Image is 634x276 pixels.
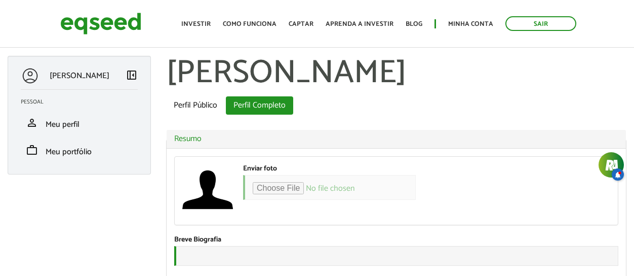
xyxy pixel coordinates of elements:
a: Captar [289,21,313,27]
span: person [26,117,38,129]
span: Meu perfil [46,118,80,131]
a: workMeu portfólio [21,144,138,156]
a: Investir [181,21,211,27]
a: Sair [505,16,576,31]
a: personMeu perfil [21,117,138,129]
a: Colapsar menu [126,69,138,83]
h2: Pessoal [21,99,145,105]
a: Perfil Público [166,96,225,115]
label: Breve Biografia [174,236,221,244]
li: Meu perfil [13,109,145,136]
span: left_panel_close [126,69,138,81]
span: work [26,144,38,156]
span: Meu portfólio [46,145,92,159]
label: Enviar foto [243,165,277,172]
a: Aprenda a investir [326,21,393,27]
a: Blog [406,21,422,27]
img: EqSeed [60,10,141,37]
a: Resumo [174,135,618,143]
a: Perfil Completo [226,96,293,115]
p: [PERSON_NAME] [50,71,109,81]
a: Minha conta [448,21,493,27]
li: Meu portfólio [13,136,145,164]
a: Como funciona [223,21,276,27]
img: Foto de Daniel Fadel [182,164,233,215]
a: Ver perfil do usuário. [182,164,233,215]
h1: [PERSON_NAME] [166,56,626,91]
